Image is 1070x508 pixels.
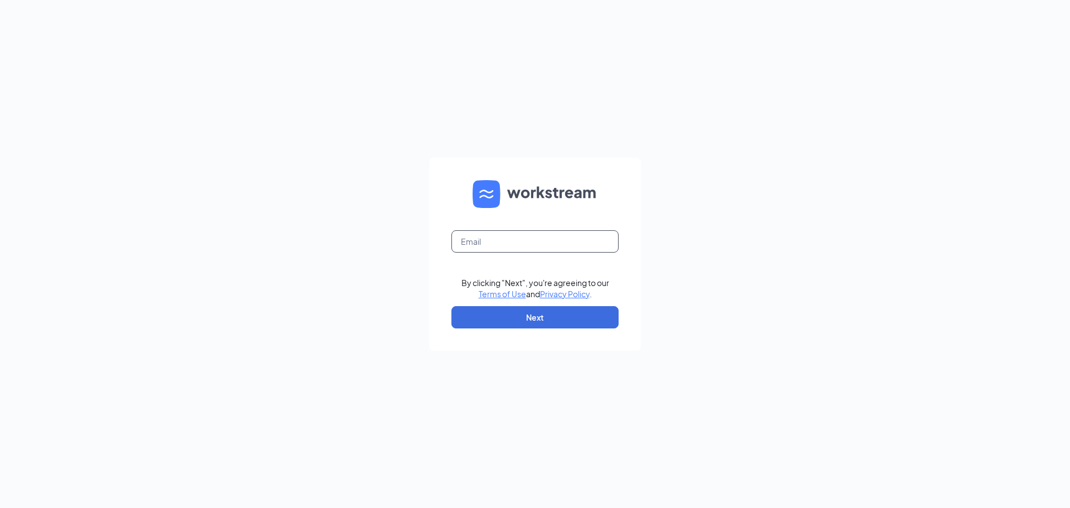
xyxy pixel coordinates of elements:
[461,277,609,299] div: By clicking "Next", you're agreeing to our and .
[540,289,590,299] a: Privacy Policy
[479,289,526,299] a: Terms of Use
[451,306,619,328] button: Next
[451,230,619,253] input: Email
[473,180,597,208] img: WS logo and Workstream text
